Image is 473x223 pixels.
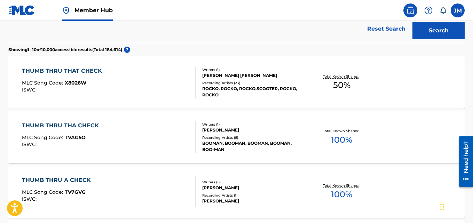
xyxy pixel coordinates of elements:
span: 100 % [331,188,352,201]
a: Public Search [403,3,417,17]
iframe: Resource Center [454,133,473,189]
span: 50 % [333,79,350,91]
div: Writers ( 1 ) [202,122,304,127]
div: Writers ( 1 ) [202,67,304,72]
p: Total Known Shares: [323,183,360,188]
img: Top Rightsholder [62,6,70,15]
a: THUMB THRU THA CHECKMLC Song Code:TVAG5OISWC:Writers (1)[PERSON_NAME]Recording Artists (6)BOOMAN,... [8,111,465,163]
p: Showing 1 - 10 of 10,000 accessible results (Total 184,614 ) [8,47,122,53]
p: Total Known Shares: [323,128,360,134]
div: Recording Artists ( 6 ) [202,135,304,140]
span: MLC Song Code : [22,189,65,195]
div: Drag [440,197,444,217]
div: Recording Artists ( 23 ) [202,80,304,86]
span: MLC Song Code : [22,80,65,86]
div: [PERSON_NAME] [202,127,304,133]
div: Recording Artists ( 1 ) [202,193,304,198]
div: BOOMAN, BOOMAN, BOOMAN, BOOMAN, BOO-MAN [202,140,304,153]
div: ROCKO, ROCKO, ROCKO,SCOOTER, ROCKO, ROCKO [202,86,304,98]
img: help [424,6,433,15]
a: THUMB THRU A CHECKMLC Song Code:TV7GVGISWC:Writers (1)[PERSON_NAME]Recording Artists (1)[PERSON_N... [8,166,465,218]
div: Writers ( 1 ) [202,180,304,185]
span: ISWC : [22,196,38,202]
span: TVAG5O [65,134,86,141]
img: MLC Logo [8,5,35,15]
div: THUMB THRU THAT CHECK [22,67,105,75]
span: X8026W [65,80,86,86]
span: 100 % [331,134,352,146]
button: Search [412,22,465,39]
span: ISWC : [22,141,38,148]
p: Total Known Shares: [323,74,360,79]
div: [PERSON_NAME] [202,185,304,191]
div: User Menu [451,3,465,17]
div: [PERSON_NAME] [PERSON_NAME] [202,72,304,79]
span: ISWC : [22,87,38,93]
div: THUMB THRU THA CHECK [22,121,102,130]
span: Member Hub [74,6,113,14]
div: Notifications [440,7,447,14]
iframe: Chat Widget [438,190,473,223]
div: THUMB THRU A CHECK [22,176,94,184]
span: TV7GVG [65,189,86,195]
a: Reset Search [364,21,409,37]
div: [PERSON_NAME] [202,198,304,204]
span: MLC Song Code : [22,134,65,141]
div: Help [421,3,435,17]
span: ? [124,47,130,53]
a: THUMB THRU THAT CHECKMLC Song Code:X8026WISWC:Writers (1)[PERSON_NAME] [PERSON_NAME]Recording Art... [8,56,465,109]
img: search [406,6,415,15]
